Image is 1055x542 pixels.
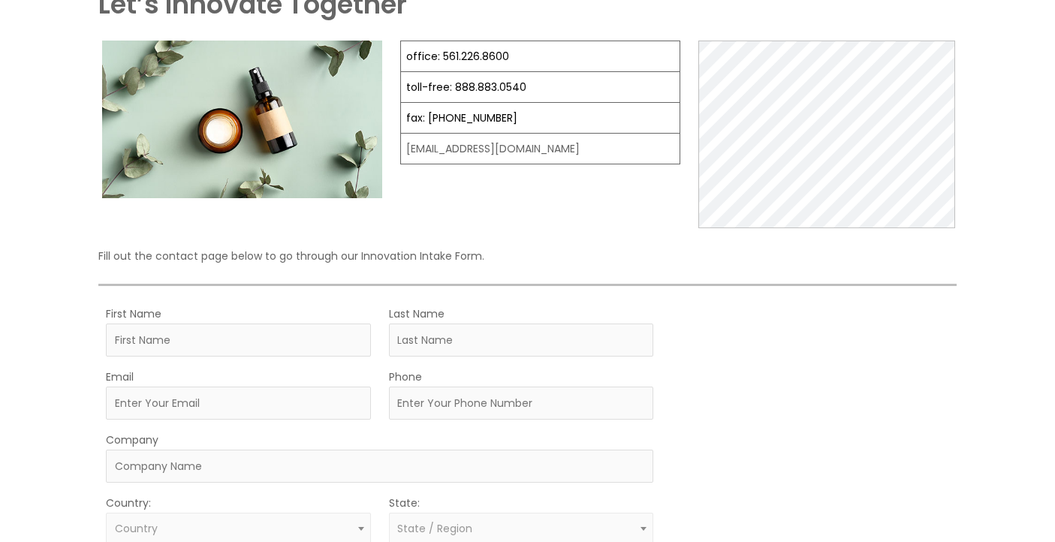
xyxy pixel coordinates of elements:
label: State: [389,493,420,513]
input: Company Name [106,450,653,483]
p: Fill out the contact page below to go through our Innovation Intake Form. [98,246,956,266]
label: Phone [389,367,422,387]
td: [EMAIL_ADDRESS][DOMAIN_NAME] [401,134,680,164]
label: Email [106,367,134,387]
a: toll-free: 888.883.0540 [406,80,526,95]
label: First Name [106,304,161,324]
span: Country [115,521,158,536]
a: fax: [PHONE_NUMBER] [406,110,517,125]
input: Last Name [389,324,653,357]
img: Contact page image for private label skincare manufacturer Cosmetic solutions shows a skin care b... [102,41,382,198]
input: First Name [106,324,370,357]
label: Last Name [389,304,445,324]
input: Enter Your Phone Number [389,387,653,420]
a: office: 561.226.8600 [406,49,509,64]
label: Company [106,430,158,450]
input: Enter Your Email [106,387,370,420]
label: Country: [106,493,151,513]
span: State / Region [397,521,472,536]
